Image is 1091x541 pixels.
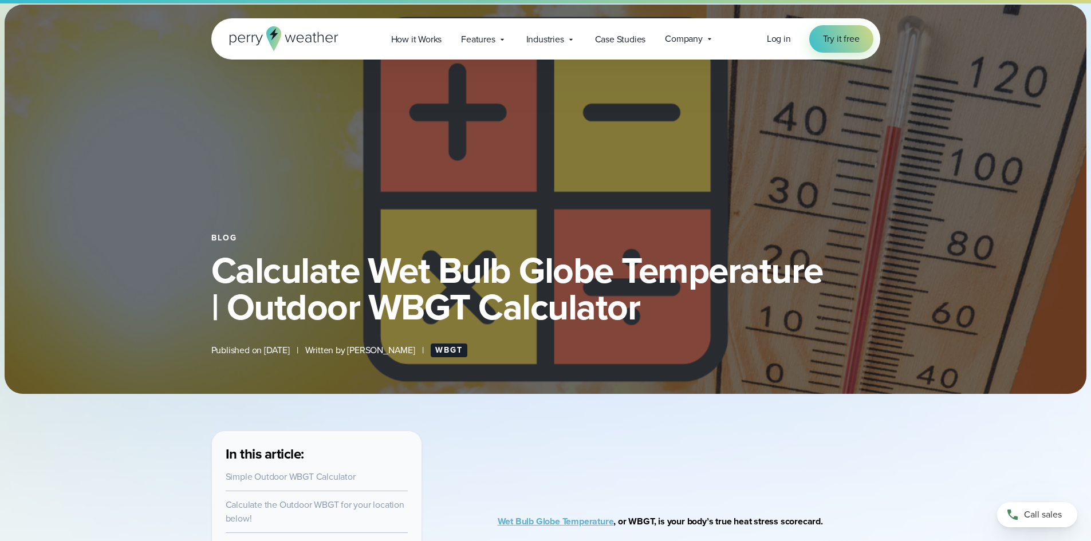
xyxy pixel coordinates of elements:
[211,252,880,325] h1: Calculate Wet Bulb Globe Temperature | Outdoor WBGT Calculator
[526,33,564,46] span: Industries
[226,498,404,525] a: Calculate the Outdoor WBGT for your location below!
[767,32,791,45] span: Log in
[595,33,646,46] span: Case Studies
[211,234,880,243] div: Blog
[498,515,823,528] strong: , or WBGT, is your body’s true heat stress scorecard.
[226,445,408,463] h3: In this article:
[498,515,614,528] a: Wet Bulb Globe Temperature
[381,27,452,51] a: How it Works
[305,343,415,357] span: Written by [PERSON_NAME]
[531,431,846,478] iframe: WBGT Explained: Listen as we break down all you need to know about WBGT Video
[422,343,424,357] span: |
[997,502,1077,527] a: Call sales
[431,343,467,357] a: WBGT
[585,27,656,51] a: Case Studies
[1024,508,1062,522] span: Call sales
[461,33,495,46] span: Features
[665,32,703,46] span: Company
[809,25,873,53] a: Try it free
[391,33,442,46] span: How it Works
[823,32,860,46] span: Try it free
[767,32,791,46] a: Log in
[226,470,356,483] a: Simple Outdoor WBGT Calculator
[211,343,290,357] span: Published on [DATE]
[297,343,298,357] span: |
